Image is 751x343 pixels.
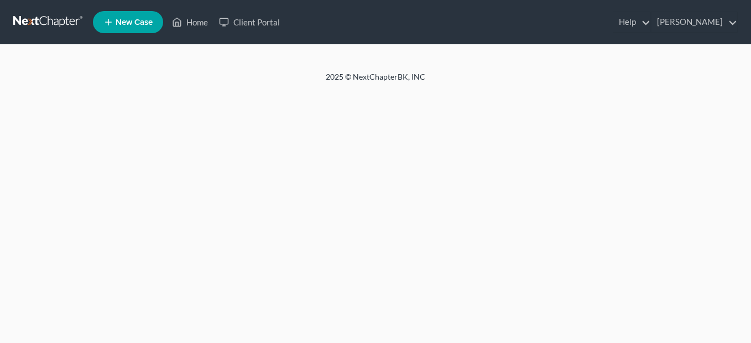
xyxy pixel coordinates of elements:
div: 2025 © NextChapterBK, INC [60,71,691,91]
a: Client Portal [213,12,285,32]
a: Home [166,12,213,32]
a: Help [613,12,650,32]
new-legal-case-button: New Case [93,11,163,33]
a: [PERSON_NAME] [651,12,737,32]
